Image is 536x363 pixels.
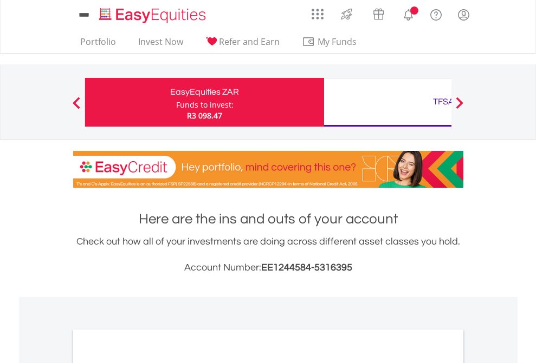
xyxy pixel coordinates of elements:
div: Check out how all of your investments are doing across different asset classes you hold. [73,234,463,275]
a: Notifications [395,3,422,24]
span: R3 098.47 [187,110,222,121]
a: Portfolio [76,36,120,53]
button: Next [449,102,470,113]
a: Vouchers [363,3,395,23]
img: EasyCredit Promotion Banner [73,151,463,188]
img: grid-menu-icon.svg [312,8,324,20]
span: My Funds [302,35,373,49]
img: thrive-v2.svg [338,5,356,23]
a: Refer and Earn [201,36,284,53]
a: Invest Now [134,36,188,53]
a: FAQ's and Support [422,3,450,24]
a: AppsGrid [305,3,331,20]
span: Refer and Earn [219,36,280,48]
div: Funds to invest: [176,100,234,110]
h1: Here are the ins and outs of your account [73,209,463,229]
h3: Account Number: [73,260,463,275]
a: My Profile [450,3,477,27]
button: Previous [66,102,87,113]
a: Home page [95,3,210,24]
span: EE1244584-5316395 [261,262,352,273]
img: EasyEquities_Logo.png [97,6,210,24]
img: vouchers-v2.svg [370,5,388,23]
div: EasyEquities ZAR [92,84,318,100]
